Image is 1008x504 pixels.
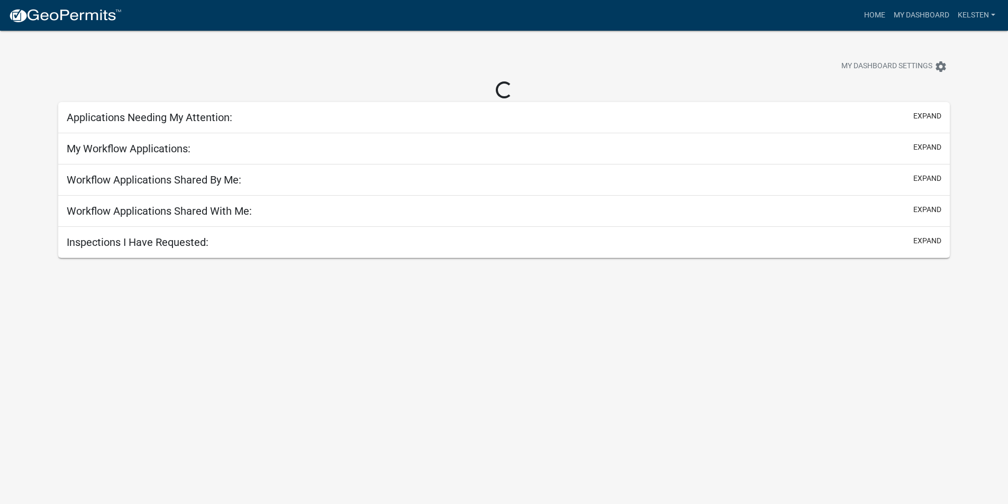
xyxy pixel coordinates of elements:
span: My Dashboard Settings [841,60,932,73]
button: expand [913,173,941,184]
h5: Workflow Applications Shared By Me: [67,173,241,186]
h5: Applications Needing My Attention: [67,111,232,124]
button: expand [913,204,941,215]
i: settings [934,60,947,73]
button: expand [913,142,941,153]
a: Home [860,5,889,25]
h5: Workflow Applications Shared With Me: [67,205,252,217]
a: Kelsten [953,5,1000,25]
a: My Dashboard [889,5,953,25]
button: expand [913,235,941,246]
button: expand [913,111,941,122]
button: My Dashboard Settingssettings [833,56,956,77]
h5: Inspections I Have Requested: [67,236,208,249]
h5: My Workflow Applications: [67,142,190,155]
